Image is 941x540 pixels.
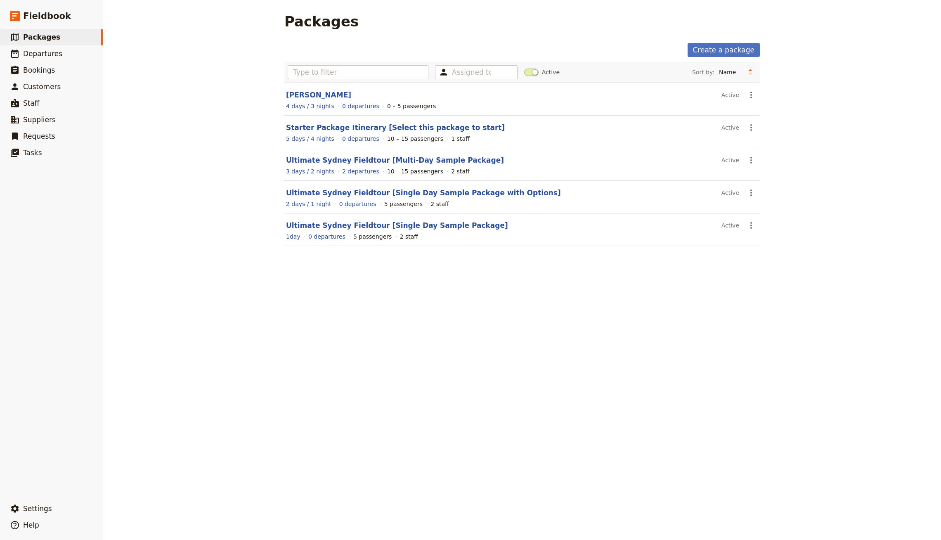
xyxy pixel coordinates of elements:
button: Actions [744,218,758,232]
select: Sort by: [715,66,744,78]
div: Active [721,218,739,232]
a: View the departures for this package [339,200,376,208]
a: View the itinerary for this package [286,232,300,241]
a: Ultimate Sydney Fieldtour [Multi-Day Sample Package] [286,156,504,164]
span: 3 days / 2 nights [286,168,334,175]
span: 5 days / 4 nights [286,135,334,142]
span: Requests [23,132,55,140]
span: Customers [23,83,61,91]
div: Active [721,88,739,102]
span: Fieldbook [23,10,71,22]
button: Change sort direction [744,66,757,78]
span: Suppliers [23,116,56,124]
span: 2 days / 1 night [286,201,331,207]
div: 0 – 5 passengers [387,102,436,110]
a: View the itinerary for this package [286,102,334,110]
a: Create a package [688,43,760,57]
span: Sort by: [692,68,714,76]
span: Staff [23,99,40,107]
span: Bookings [23,66,55,74]
div: 2 staff [451,167,469,175]
a: View the itinerary for this package [286,135,334,143]
button: Actions [744,186,758,200]
a: View the departures for this package [342,135,379,143]
span: 4 days / 3 nights [286,103,334,109]
span: Packages [23,33,60,41]
button: Actions [744,153,758,167]
button: Actions [744,121,758,135]
span: Settings [23,504,52,513]
a: View the departures for this package [342,167,379,175]
div: 5 passengers [384,200,423,208]
a: [PERSON_NAME] [286,91,351,99]
a: View the departures for this package [342,102,379,110]
span: Tasks [23,149,42,157]
input: Type to filter [288,65,428,79]
div: 10 – 15 passengers [387,167,443,175]
span: 1 day [286,233,300,240]
div: 2 staff [400,232,418,241]
span: Active [542,68,560,76]
a: Starter Package Itinerary [Select this package to start] [286,123,505,132]
a: View the itinerary for this package [286,167,334,175]
div: 2 staff [430,200,449,208]
div: 5 passengers [353,232,392,241]
button: Actions [744,88,758,102]
span: Departures [23,50,62,58]
div: Active [721,153,739,167]
div: Active [721,186,739,200]
div: Active [721,121,739,135]
div: 1 staff [451,135,469,143]
a: Ultimate Sydney Fieldtour [Single Day Sample Package] [286,221,508,230]
a: Ultimate Sydney Fieldtour [Single Day Sample Package with Options] [286,189,561,197]
h1: Packages [284,13,359,30]
a: View the itinerary for this package [286,200,331,208]
span: Help [23,521,39,529]
div: 10 – 15 passengers [387,135,443,143]
input: Assigned to [452,67,491,77]
a: View the departures for this package [308,232,345,241]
